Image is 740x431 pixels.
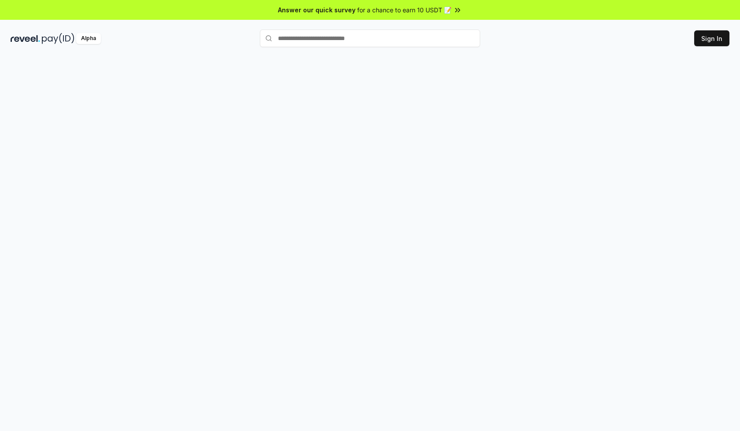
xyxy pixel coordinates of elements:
[42,33,74,44] img: pay_id
[76,33,101,44] div: Alpha
[278,5,355,15] span: Answer our quick survey
[357,5,451,15] span: for a chance to earn 10 USDT 📝
[694,30,729,46] button: Sign In
[11,33,40,44] img: reveel_dark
